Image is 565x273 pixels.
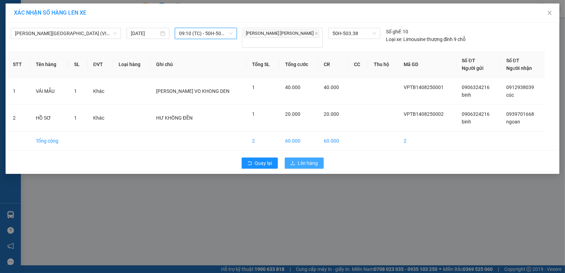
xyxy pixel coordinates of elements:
[156,88,229,94] span: [PERSON_NAME] VO KHONG DEN
[368,51,398,78] th: Thu hộ
[151,51,247,78] th: Ghi chú
[113,51,151,78] th: Loại hàng
[30,131,68,151] td: Tổng cộng
[7,105,30,131] td: 2
[462,85,490,90] span: 0906324216
[398,131,456,151] td: 2
[74,115,77,121] span: 1
[324,85,339,90] span: 40.000
[506,111,534,117] span: 0939701668
[244,30,319,38] span: [PERSON_NAME] [PERSON_NAME]
[540,3,559,23] button: Close
[506,85,534,90] span: 0912938039
[247,51,279,78] th: Tổng SL
[74,88,77,94] span: 1
[88,78,113,105] td: Khác
[252,111,255,117] span: 1
[280,51,318,78] th: Tổng cước
[242,158,278,169] button: rollbackQuay lại
[348,51,368,78] th: CC
[506,92,514,98] span: cúc
[65,34,291,43] li: Hotline: 1900 8153
[252,85,255,90] span: 1
[386,35,402,43] span: Loại xe:
[179,28,233,39] span: 09:10 (TC) - 50H-503.38
[68,51,88,78] th: SL
[506,65,532,71] span: Người nhận
[318,51,348,78] th: CR
[14,9,86,16] span: XÁC NHẬN SỐ HÀNG LÊN XE
[462,119,471,125] span: binh
[30,105,68,131] td: HỒ SƠ
[332,28,376,39] span: 50H-503.38
[506,58,519,63] span: Số ĐT
[285,111,300,117] span: 20.000
[247,131,279,151] td: 2
[156,115,193,121] span: HƯ KHÔNG ĐỀN
[462,65,484,71] span: Người gửi
[386,28,408,35] div: 10
[462,58,475,63] span: Số ĐT
[131,30,159,37] input: 14/08/2025
[30,78,68,105] td: VẢI MẪU
[404,111,444,117] span: VPTB1408250002
[404,85,444,90] span: VPTB1408250001
[88,105,113,131] td: Khác
[7,78,30,105] td: 1
[65,17,291,34] li: [STREET_ADDRESS][PERSON_NAME][PERSON_NAME]. [GEOGRAPHIC_DATA], [PERSON_NAME][GEOGRAPHIC_DATA][PER...
[298,159,318,167] span: Lên hàng
[462,92,471,98] span: binh
[30,51,68,78] th: Tên hàng
[386,35,466,43] div: Limousine thượng đỉnh 9 chỗ
[285,158,324,169] button: uploadLên hàng
[398,51,456,78] th: Mã GD
[318,131,348,151] td: 60.000
[255,159,272,167] span: Quay lại
[285,85,300,90] span: 40.000
[462,111,490,117] span: 0906324216
[315,32,318,35] span: close
[15,28,117,39] span: Tây Ninh - Sài Gòn (VIP)
[506,119,520,125] span: ngoan
[547,10,552,16] span: close
[290,161,295,166] span: upload
[7,51,30,78] th: STT
[386,28,402,35] span: Số ghế:
[247,161,252,166] span: rollback
[9,9,43,43] img: logo.jpg
[280,131,318,151] td: 60.000
[324,111,339,117] span: 20.000
[88,51,113,78] th: ĐVT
